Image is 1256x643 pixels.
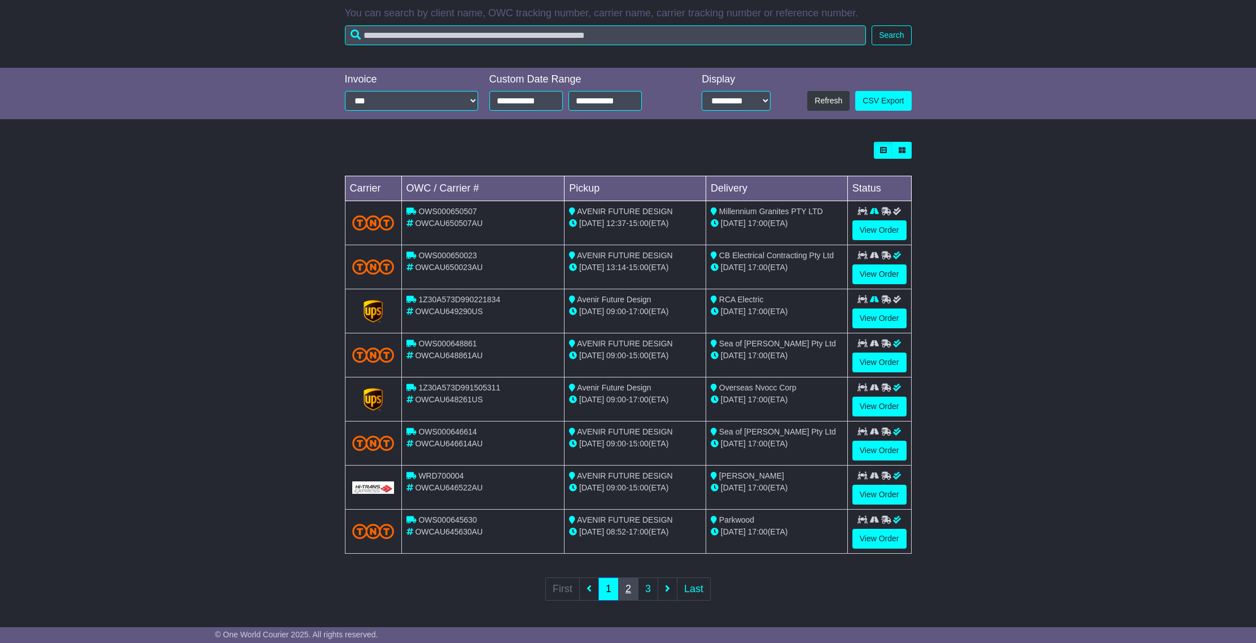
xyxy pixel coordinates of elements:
[364,388,383,411] img: GetCarrierServiceLogo
[855,91,911,111] a: CSV Export
[418,471,463,480] span: WRD700004
[579,351,604,360] span: [DATE]
[606,351,626,360] span: 09:00
[719,427,836,436] span: Sea of [PERSON_NAME] Pty Ltd
[807,91,850,111] button: Refresh
[852,220,907,240] a: View Order
[579,219,604,228] span: [DATE]
[415,307,483,316] span: OWCAU649290US
[418,207,477,216] span: OWS000650507
[711,218,843,229] div: (ETA)
[721,439,746,448] span: [DATE]
[711,482,843,494] div: (ETA)
[711,394,843,406] div: (ETA)
[721,527,746,536] span: [DATE]
[577,295,651,304] span: Avenir Future Design
[577,383,651,392] span: Avenir Future Design
[719,515,754,524] span: Parkwood
[579,527,604,536] span: [DATE]
[748,527,768,536] span: 17:00
[711,526,843,538] div: (ETA)
[569,350,701,362] div: - (ETA)
[748,483,768,492] span: 17:00
[721,263,746,272] span: [DATE]
[711,350,843,362] div: (ETA)
[418,515,477,524] span: OWS000645630
[345,7,912,20] p: You can search by client name, OWC tracking number, carrier name, carrier tracking number or refe...
[847,176,911,201] td: Status
[677,577,711,601] a: Last
[606,263,626,272] span: 13:14
[711,438,843,450] div: (ETA)
[606,395,626,404] span: 09:00
[706,176,847,201] td: Delivery
[401,176,564,201] td: OWC / Carrier #
[618,577,638,601] a: 2
[748,351,768,360] span: 17:00
[629,307,649,316] span: 17:00
[606,307,626,316] span: 09:00
[577,207,672,216] span: AVENIR FUTURE DESIGN
[569,262,701,273] div: - (ETA)
[711,262,843,273] div: (ETA)
[418,427,477,436] span: OWS000646614
[579,307,604,316] span: [DATE]
[352,436,395,451] img: TNT_Domestic.png
[579,483,604,492] span: [DATE]
[852,485,907,505] a: View Order
[577,251,672,260] span: AVENIR FUTURE DESIGN
[748,263,768,272] span: 17:00
[719,251,834,260] span: CB Electrical Contracting Pty Ltd
[415,395,483,404] span: OWCAU648261US
[719,383,797,392] span: Overseas Nvocc Corp
[748,439,768,448] span: 17:00
[352,481,395,494] img: GetCarrierServiceLogo
[719,339,836,348] span: Sea of [PERSON_NAME] Pty Ltd
[629,483,649,492] span: 15:00
[629,439,649,448] span: 15:00
[569,526,701,538] div: - (ETA)
[748,395,768,404] span: 17:00
[569,218,701,229] div: - (ETA)
[748,307,768,316] span: 17:00
[719,295,764,304] span: RCA Electric
[852,264,907,284] a: View Order
[721,483,746,492] span: [DATE]
[577,471,672,480] span: AVENIR FUTURE DESIGN
[418,251,477,260] span: OWS000650023
[579,439,604,448] span: [DATE]
[719,471,784,480] span: [PERSON_NAME]
[577,339,672,348] span: AVENIR FUTURE DESIGN
[629,351,649,360] span: 15:00
[721,395,746,404] span: [DATE]
[598,577,619,601] a: 1
[415,351,483,360] span: OWCAU648861AU
[606,439,626,448] span: 09:00
[638,577,658,601] a: 3
[579,263,604,272] span: [DATE]
[579,395,604,404] span: [DATE]
[721,351,746,360] span: [DATE]
[748,219,768,228] span: 17:00
[872,25,911,45] button: Search
[352,259,395,275] img: TNT_Domestic.png
[606,219,626,228] span: 12:37
[629,527,649,536] span: 17:00
[721,219,746,228] span: [DATE]
[418,383,500,392] span: 1Z30A573D991505311
[577,427,672,436] span: AVENIR FUTURE DESIGN
[564,176,706,201] td: Pickup
[852,529,907,549] a: View Order
[852,397,907,416] a: View Order
[352,215,395,231] img: TNT_Domestic.png
[606,483,626,492] span: 09:00
[352,524,395,539] img: TNT_Domestic.png
[569,394,701,406] div: - (ETA)
[415,483,483,492] span: OWCAU646522AU
[345,176,401,201] td: Carrier
[629,395,649,404] span: 17:00
[569,306,701,318] div: - (ETA)
[629,219,649,228] span: 15:00
[569,438,701,450] div: - (ETA)
[852,353,907,372] a: View Order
